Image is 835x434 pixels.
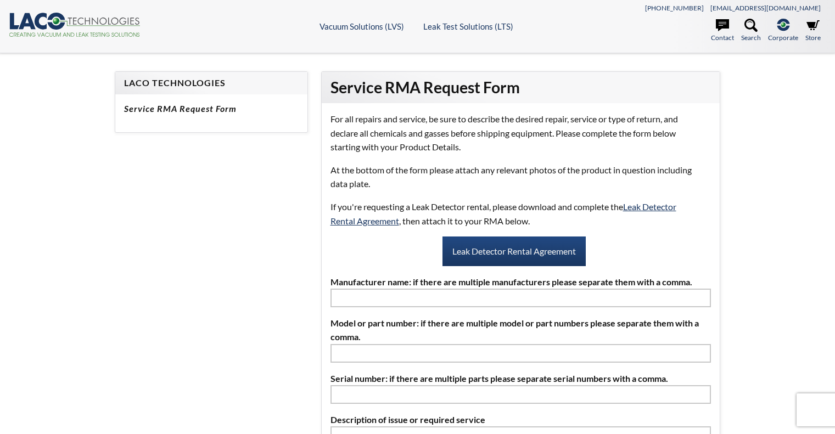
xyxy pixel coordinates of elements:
[330,112,698,154] p: For all repairs and service, be sure to describe the desired repair, service or type of return, a...
[442,236,586,266] a: Leak Detector Rental Agreement
[710,4,821,12] a: [EMAIL_ADDRESS][DOMAIN_NAME]
[330,200,698,228] p: If you're requesting a Leak Detector rental, please download and complete the , then attach it to...
[711,19,734,43] a: Contact
[330,316,711,344] label: Model or part number: if there are multiple model or part numbers please separate them with a comma.
[768,32,798,43] span: Corporate
[330,77,711,98] h2: Service RMA Request Form
[741,19,761,43] a: Search
[330,201,676,226] a: Leak Detector Rental Agreement
[330,163,698,191] p: At the bottom of the form please attach any relevant photos of the product in question including ...
[124,77,299,89] h4: LACO Technologies
[124,103,299,115] h5: Service RMA Request Form
[645,4,704,12] a: [PHONE_NUMBER]
[330,275,711,289] label: Manufacturer name: if there are multiple manufacturers please separate them with a comma.
[330,413,711,427] label: Description of issue or required service
[423,21,513,31] a: Leak Test Solutions (LTS)
[805,19,821,43] a: Store
[330,371,711,386] label: Serial number: if there are multiple parts please separate serial numbers with a comma.
[320,21,404,31] a: Vacuum Solutions (LVS)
